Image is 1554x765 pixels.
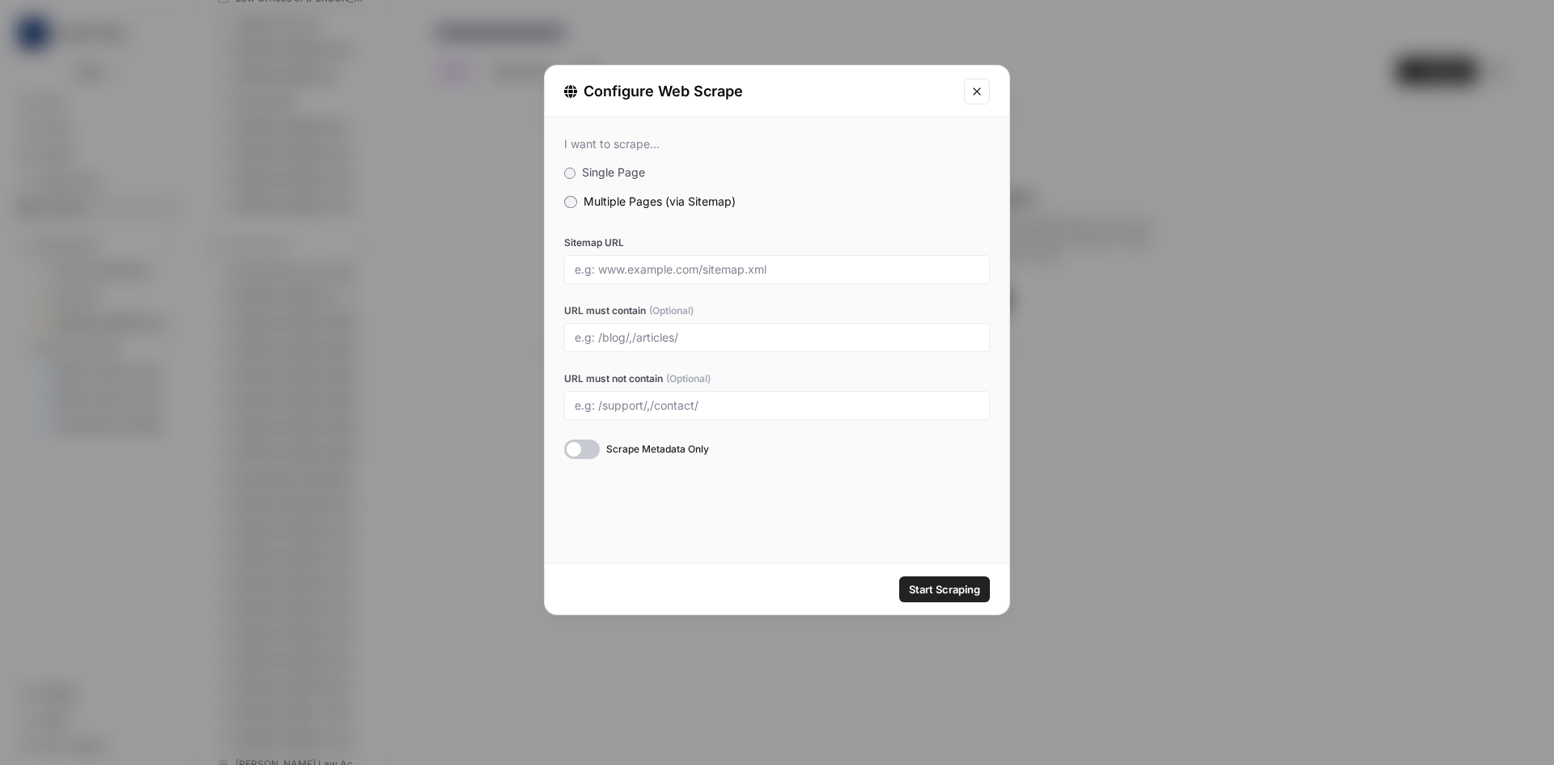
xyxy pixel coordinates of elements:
[564,372,990,386] label: URL must not contain
[964,79,990,104] button: Close modal
[564,137,990,151] div: I want to scrape...
[649,304,694,318] span: (Optional)
[564,168,575,179] input: Single Page
[575,398,979,413] input: e.g: /support/,/contact/
[575,330,979,345] input: e.g: /blog/,/articles/
[575,262,979,277] input: e.g: www.example.com/sitemap.xml
[584,194,736,208] span: Multiple Pages (via Sitemap)
[564,304,990,318] label: URL must contain
[606,442,709,457] span: Scrape Metadata Only
[899,576,990,602] button: Start Scraping
[582,165,645,179] span: Single Page
[666,372,711,386] span: (Optional)
[564,80,954,103] div: Configure Web Scrape
[564,196,577,209] input: Multiple Pages (via Sitemap)
[564,236,990,250] label: Sitemap URL
[909,581,980,597] span: Start Scraping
